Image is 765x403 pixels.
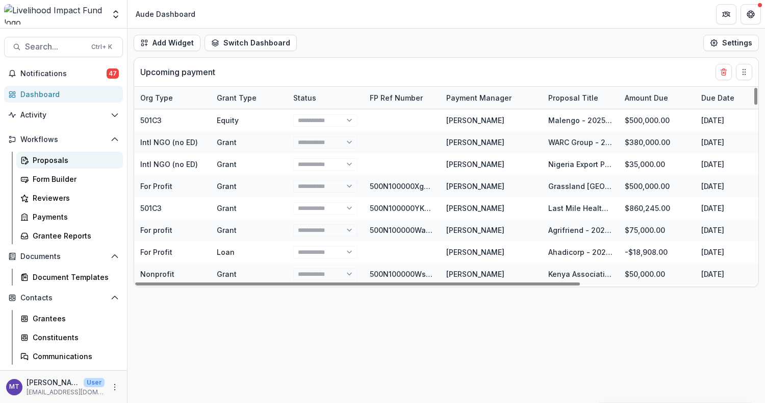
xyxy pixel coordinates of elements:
div: 500N100000WanXfIAJ [370,225,434,235]
div: Aude Dashboard [136,9,195,19]
div: FP Ref Number [364,92,429,103]
div: Amount Due [619,92,674,103]
button: Search... [4,37,123,57]
a: Form Builder [16,171,123,187]
a: Proposals [16,152,123,169]
div: Grassland [GEOGRAPHIC_DATA] - 2025 Grant (co-funding with Rippleworks) [548,181,613,192]
button: Partners [716,4,736,25]
div: Proposal Title [542,92,604,103]
div: Constituents [33,332,115,343]
div: Due Date [695,92,741,103]
a: Grantees [16,310,123,327]
div: Grant [217,269,237,279]
div: Loan [217,247,235,257]
div: For Profit [140,247,172,257]
div: Document Templates [33,272,115,282]
div: Amount Due [619,87,695,109]
a: Reviewers [16,189,123,206]
div: $500,000.00 [619,109,695,131]
div: $860,245.00 [619,197,695,219]
div: Proposal Title [542,87,619,109]
div: $35,000.00 [619,153,695,175]
div: 500N100000WsoocIAB [370,269,434,279]
a: Dashboard [4,86,123,103]
div: Grant Type [211,87,287,109]
div: Grant [217,159,237,170]
div: FP Ref Number [364,87,440,109]
span: Documents [20,252,107,261]
div: $50,000.00 [619,263,695,285]
button: Delete card [716,64,732,80]
div: [PERSON_NAME] [446,203,504,214]
button: More [109,381,121,393]
div: Malengo - 2025 Investment [548,115,613,126]
div: Nigeria Export Promotion Council - 2025 GTKY [548,159,613,170]
div: 500N100000YK6H2IAL [370,203,434,214]
div: Communications [33,351,115,362]
div: Reviewers [33,193,115,203]
div: Payment Manager [440,87,542,109]
img: Livelihood Impact Fund logo [4,4,105,25]
div: Ahadicorp - 2024 Loan [548,247,613,257]
div: [PERSON_NAME] [446,159,504,170]
div: [PERSON_NAME] [446,225,504,235]
div: Muthoni Thuo [9,384,19,390]
div: Grant [217,137,237,148]
button: Switch Dashboard [205,35,297,51]
button: Open entity switcher [109,4,123,25]
button: Open Activity [4,107,123,123]
button: Open Data & Reporting [4,369,123,385]
div: 501C3 [140,115,162,126]
button: Open Contacts [4,290,123,306]
div: Payments [33,211,115,222]
span: Contacts [20,294,107,302]
div: Org type [134,92,179,103]
a: Grantee Reports [16,227,123,244]
div: $75,000.00 [619,219,695,241]
div: $500,000.00 [619,175,695,197]
span: Activity [20,111,107,120]
div: Grantee Reports [33,230,115,241]
button: Open Documents [4,248,123,265]
div: Org type [134,87,211,109]
div: Grant [217,203,237,214]
span: 47 [107,68,119,79]
div: [PERSON_NAME] [446,115,504,126]
nav: breadcrumb [132,7,199,21]
p: [PERSON_NAME] [27,377,80,388]
div: Nonprofit [140,269,174,279]
div: Dashboard [20,89,115,100]
div: Ctrl + K [89,41,114,53]
div: For Profit [140,181,172,192]
div: -$18,908.00 [619,241,695,263]
span: Notifications [20,69,107,78]
div: Intl NGO (no ED) [140,137,198,148]
div: Intl NGO (no ED) [140,159,198,170]
span: Workflows [20,135,107,144]
button: Get Help [741,4,761,25]
button: Notifications47 [4,65,123,82]
div: Payment Manager [440,92,518,103]
div: [PERSON_NAME] [446,269,504,279]
div: [PERSON_NAME] [446,247,504,257]
div: Grant [217,225,237,235]
p: User [84,378,105,387]
div: Equity [217,115,239,126]
div: $380,000.00 [619,131,695,153]
div: Agrifriend - 2025 Follow on funding [548,225,613,235]
div: 500N100000XgsFYIAZ [370,181,434,192]
span: Search... [25,42,85,52]
div: $10,000.00 [619,285,695,307]
button: Drag [736,64,752,80]
div: [PERSON_NAME] [446,137,504,148]
a: Payments [16,208,123,225]
div: Status [287,87,364,109]
a: Constituents [16,329,123,346]
div: Proposals [33,155,115,165]
button: Add Widget [134,35,200,51]
div: Kenya Association of Manufacturers - 2025 GTKY Grant [548,269,613,279]
div: Status [287,92,322,103]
